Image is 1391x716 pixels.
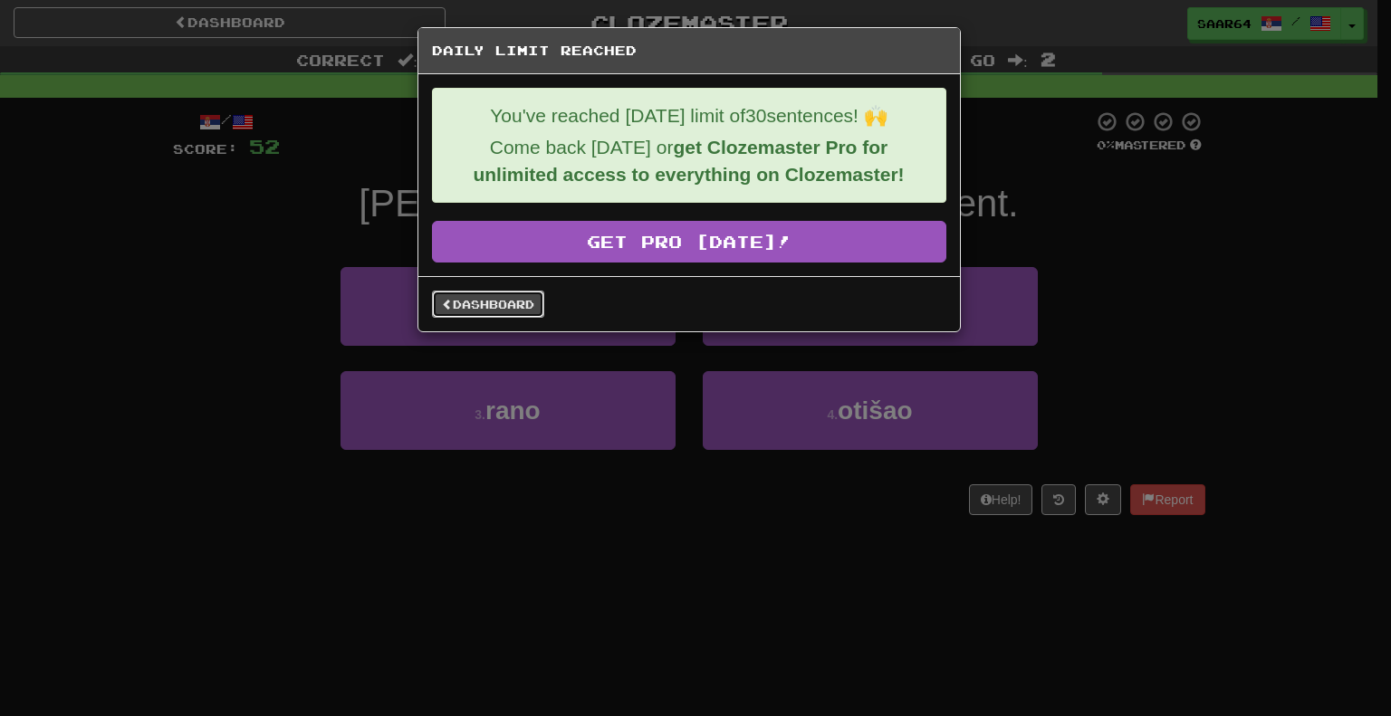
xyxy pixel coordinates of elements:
h5: Daily Limit Reached [432,42,946,60]
p: Come back [DATE] or [446,134,932,188]
strong: get Clozemaster Pro for unlimited access to everything on Clozemaster! [473,137,904,185]
a: Dashboard [432,291,544,318]
a: Get Pro [DATE]! [432,221,946,263]
p: You've reached [DATE] limit of 30 sentences! 🙌 [446,102,932,129]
